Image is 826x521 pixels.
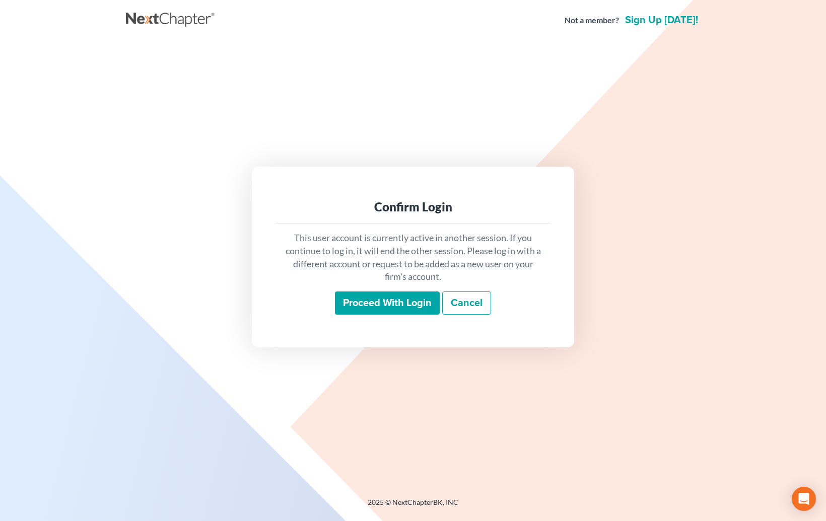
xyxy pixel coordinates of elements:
a: Cancel [442,291,491,315]
a: Sign up [DATE]! [623,15,700,25]
strong: Not a member? [565,15,619,26]
input: Proceed with login [335,291,440,315]
div: Confirm Login [284,199,542,215]
div: 2025 © NextChapterBK, INC [126,497,700,515]
p: This user account is currently active in another session. If you continue to log in, it will end ... [284,232,542,283]
div: Open Intercom Messenger [792,487,816,511]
